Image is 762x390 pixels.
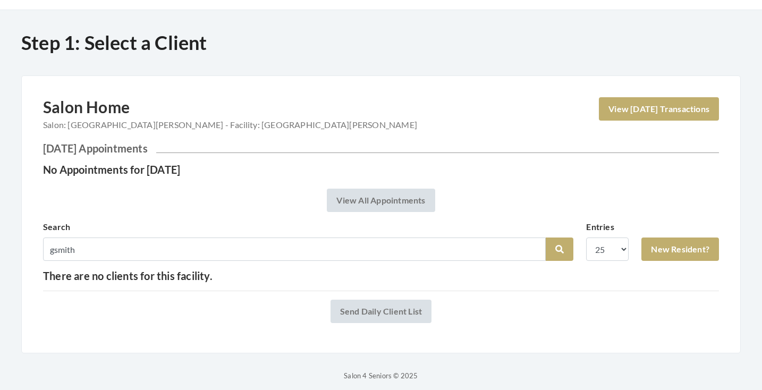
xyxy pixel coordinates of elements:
a: New Resident? [641,238,719,261]
h4: No Appointments for [DATE] [43,163,719,176]
label: Search [43,221,70,233]
a: Send Daily Client List [331,300,431,323]
h2: Salon Home [43,97,417,138]
h4: There are no clients for this facility. [43,269,719,282]
input: Search by name or room number [43,238,546,261]
label: Entries [586,221,614,233]
p: Salon 4 Seniors © 2025 [21,369,741,382]
a: View All Appointments [327,189,435,212]
h1: Step 1: Select a Client [21,31,741,54]
a: View [DATE] Transactions [599,97,719,121]
span: Salon: [GEOGRAPHIC_DATA][PERSON_NAME] - Facility: [GEOGRAPHIC_DATA][PERSON_NAME] [43,118,417,131]
h2: [DATE] Appointments [43,142,719,155]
